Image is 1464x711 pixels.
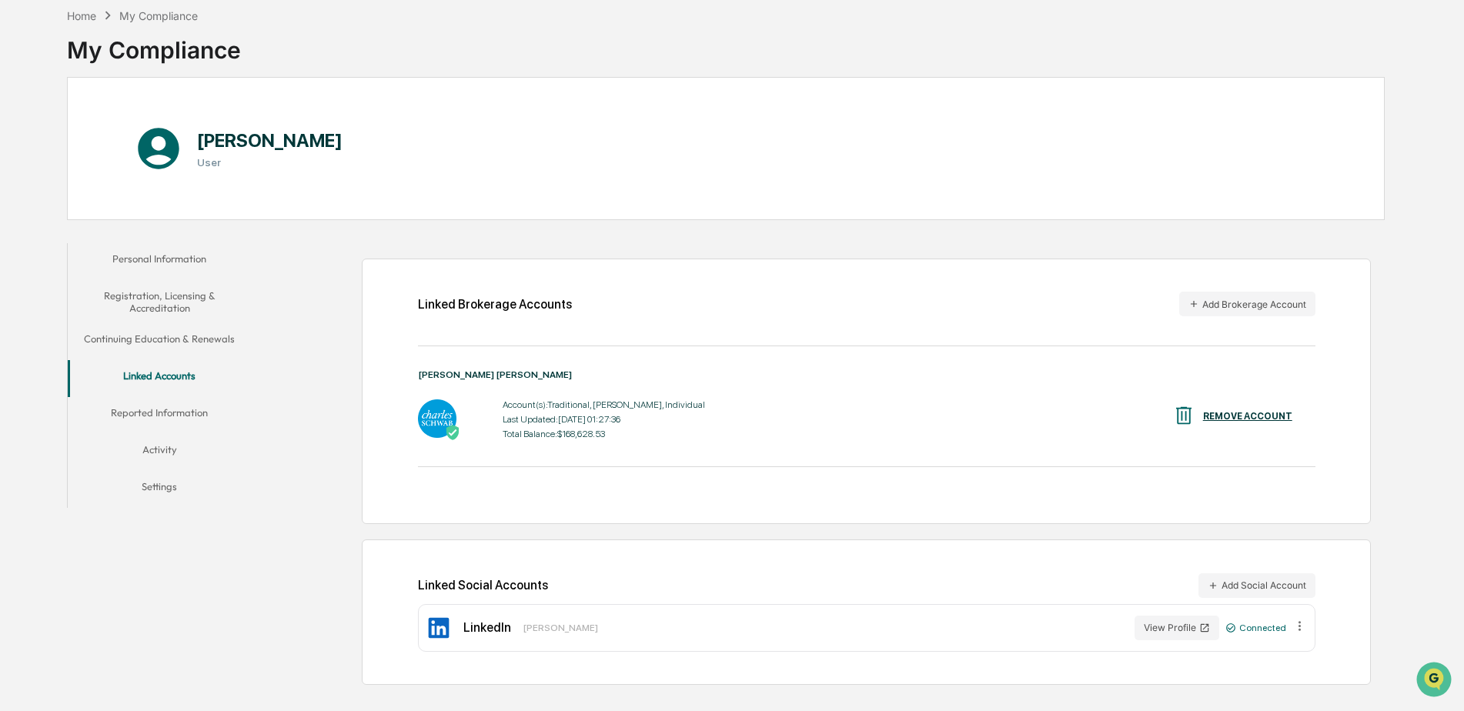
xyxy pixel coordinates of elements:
div: 🗄️ [112,195,124,208]
div: Account(s): Traditional, [PERSON_NAME], Individual [503,399,705,410]
button: Registration, Licensing & Accreditation [68,280,252,324]
a: 🗄️Attestations [105,188,197,215]
button: Add Brokerage Account [1179,292,1315,316]
div: Linked Brokerage Accounts [418,297,572,312]
img: Charles Schwab - Active [418,399,456,438]
div: 🖐️ [15,195,28,208]
img: 1746055101610-c473b297-6a78-478c-a979-82029cc54cd1 [15,118,43,145]
div: Start new chat [52,118,252,133]
button: Settings [68,471,252,508]
div: Home [67,9,96,22]
span: Preclearance [31,194,99,209]
button: Linked Accounts [68,360,252,397]
button: Start new chat [262,122,280,141]
input: Clear [40,70,254,86]
div: REMOVE ACCOUNT [1203,411,1292,422]
div: My Compliance [67,24,241,64]
span: Pylon [153,261,186,272]
iframe: Open customer support [1415,660,1456,702]
span: Data Lookup [31,223,97,239]
div: secondary tabs example [68,243,252,509]
button: Reported Information [68,397,252,434]
div: Total Balance: $168,628.53 [503,429,705,439]
div: LinkedIn [463,620,511,635]
div: Linked Social Accounts [418,573,1315,598]
a: 🖐️Preclearance [9,188,105,215]
div: [PERSON_NAME] [PERSON_NAME] [418,369,1315,380]
h3: User [197,156,343,169]
button: Continuing Education & Renewals [68,323,252,360]
div: [PERSON_NAME] [523,623,598,633]
div: Last Updated: [DATE] 01:27:36 [503,414,705,425]
p: How can we help? [15,32,280,57]
img: REMOVE ACCOUNT [1172,404,1195,427]
div: We're available if you need us! [52,133,195,145]
img: Active [445,425,460,440]
div: My Compliance [119,9,198,22]
div: 🔎 [15,225,28,237]
button: View Profile [1135,616,1219,640]
h1: [PERSON_NAME] [197,129,343,152]
a: Powered byPylon [109,260,186,272]
span: Attestations [127,194,191,209]
button: Add Social Account [1198,573,1315,598]
img: LinkedIn Icon [426,616,451,640]
button: Personal Information [68,243,252,280]
div: Connected [1225,623,1286,633]
button: Activity [68,434,252,471]
a: 🔎Data Lookup [9,217,103,245]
